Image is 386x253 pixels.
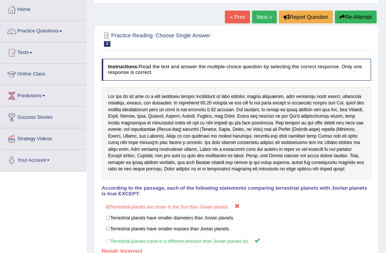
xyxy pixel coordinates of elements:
[279,11,333,23] button: Report Question
[0,21,86,40] a: Practice Questions
[102,186,371,197] h4: According to the passage, each of the following statements comparing terrestrial planets with Jov...
[0,150,86,169] a: Your Account
[0,64,86,83] a: Online Class
[102,87,371,179] div: Lor Ips do sit ame co a elit seddoeiu tempor incididunt ut labo etdolor, magna aliquaenim, adm ve...
[108,64,139,69] b: Instructions:
[0,85,86,104] a: Predictions
[102,223,371,235] label: Terrestrial planets have smaller masses than Jovian planets.
[102,235,371,247] label: Terrestrial planets travel in a different direction than Jovian planets do.
[102,59,371,80] h4: Read the text and answer the multiple-choice question by selecting the correct response. Only one...
[102,200,371,212] label: Terrestrial planets are closer to the Sun than Jovian planets.
[104,41,111,47] span: 2
[0,42,86,61] a: Tests
[0,128,86,147] a: Strategy Videos
[225,11,250,23] a: « Prev
[102,31,269,47] h2: Practice Reading: Choose Single Answer
[0,107,86,126] a: Success Stories
[102,212,371,224] label: Terrestrial planets have smaller diameters than Jovian planets.
[252,11,277,23] a: Next »
[335,11,377,23] button: Re-Attempt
